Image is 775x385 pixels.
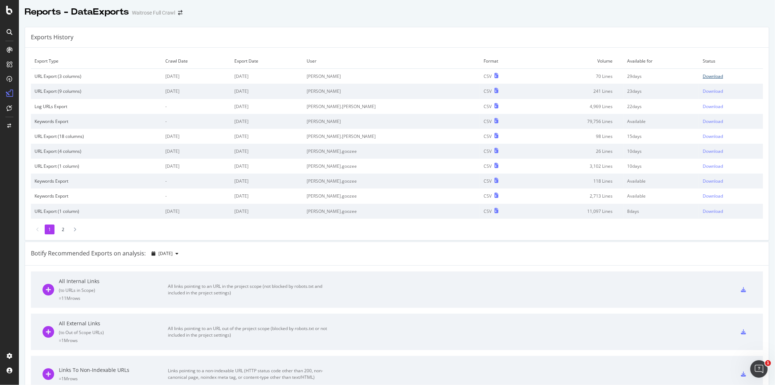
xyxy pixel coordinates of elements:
div: Download [703,208,723,214]
div: CSV [484,193,492,199]
td: [PERSON_NAME] [303,84,480,99]
td: [PERSON_NAME] [303,114,480,129]
div: Keywords Export [35,178,158,184]
a: Download [703,208,759,214]
div: Botify Recommended Exports on analysis: [31,249,146,258]
td: Volume [531,53,623,69]
div: Reports - DataExports [25,6,129,18]
td: [DATE] [231,114,303,129]
td: [PERSON_NAME].goozee [303,144,480,159]
a: Download [703,193,759,199]
td: Format [480,53,531,69]
td: 23 days [623,84,699,99]
td: 241 Lines [531,84,623,99]
div: Download [703,163,723,169]
div: URL Export (1 column) [35,208,158,214]
div: Available [627,118,695,124]
td: Crawl Date [162,53,230,69]
td: [DATE] [231,99,303,114]
div: Download [703,88,723,94]
td: 4,969 Lines [531,99,623,114]
div: Keywords Export [35,118,158,124]
div: URL Export (18 columns) [35,133,158,139]
div: URL Export (4 columns) [35,148,158,154]
td: 22 days [623,99,699,114]
a: Download [703,148,759,154]
div: Download [703,178,723,184]
div: CSV [484,178,492,184]
td: [PERSON_NAME].goozee [303,159,480,174]
div: All Internal Links [59,278,168,285]
a: Download [703,118,759,124]
div: Download [703,133,723,139]
div: Keywords Export [35,193,158,199]
td: [DATE] [162,144,230,159]
td: [DATE] [231,144,303,159]
div: Download [703,118,723,124]
td: [PERSON_NAME] [303,69,480,84]
div: Download [703,193,723,199]
div: = 1M rows [59,376,168,382]
div: Download [703,148,723,154]
div: CSV [484,208,492,214]
div: Available [627,193,695,199]
li: 1 [45,225,55,234]
a: Download [703,133,759,139]
td: 8 days [623,204,699,219]
button: [DATE] [149,248,181,259]
div: Log URLs Export [35,103,158,110]
td: [PERSON_NAME].goozee [303,204,480,219]
td: 98 Lines [531,129,623,144]
td: - [162,188,230,203]
td: [DATE] [231,84,303,99]
div: All links pointing to an URL in the project scope (not blocked by robots.txt and included in the ... [168,283,331,296]
div: csv-export [741,372,746,377]
div: CSV [484,103,492,110]
iframe: Intercom live chat [750,360,768,378]
div: ( to URLs in Scope ) [59,287,168,293]
td: Available for [623,53,699,69]
td: [PERSON_NAME].[PERSON_NAME] [303,129,480,144]
div: Download [703,103,723,110]
div: URL Export (3 columns) [35,73,158,79]
a: Download [703,88,759,94]
td: [DATE] [231,188,303,203]
td: Export Date [231,53,303,69]
td: Status [699,53,763,69]
div: Exports History [31,33,73,41]
div: csv-export [741,287,746,292]
div: = 1M rows [59,337,168,344]
td: [DATE] [162,159,230,174]
td: [DATE] [162,204,230,219]
div: CSV [484,88,492,94]
div: arrow-right-arrow-left [178,10,182,15]
div: URL Export (1 column) [35,163,158,169]
div: CSV [484,148,492,154]
span: 2025 Sep. 13th [158,250,173,257]
td: [PERSON_NAME].[PERSON_NAME] [303,99,480,114]
div: Waitrose Full Crawl [132,9,175,16]
td: 26 Lines [531,144,623,159]
td: [DATE] [231,69,303,84]
a: Download [703,103,759,110]
div: CSV [484,73,492,79]
td: [DATE] [231,174,303,188]
a: Download [703,73,759,79]
td: User [303,53,480,69]
li: 2 [58,225,68,234]
div: Links To Non-Indexable URLs [59,366,168,374]
td: [DATE] [231,204,303,219]
td: Export Type [31,53,162,69]
td: [PERSON_NAME].goozee [303,188,480,203]
td: 79,756 Lines [531,114,623,129]
td: [DATE] [162,129,230,144]
div: ( to Out of Scope URLs ) [59,329,168,336]
td: 29 days [623,69,699,84]
td: 10 days [623,144,699,159]
td: [PERSON_NAME].goozee [303,174,480,188]
div: csv-export [741,329,746,334]
td: - [162,174,230,188]
td: [DATE] [231,129,303,144]
div: Links pointing to a non-indexable URL (HTTP status code other than 200, non-canonical page, noind... [168,368,331,381]
span: 1 [765,360,771,366]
